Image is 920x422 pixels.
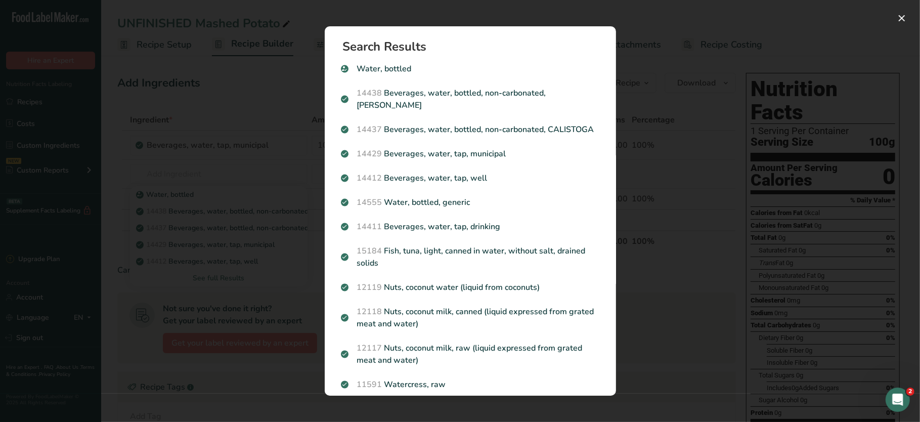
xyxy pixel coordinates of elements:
[357,245,382,257] span: 15184
[341,148,600,160] p: Beverages, water, tap, municipal
[341,87,600,111] p: Beverages, water, bottled, non-carbonated, [PERSON_NAME]
[341,378,600,391] p: Watercress, raw
[357,221,382,232] span: 14411
[357,148,382,159] span: 14429
[357,88,382,99] span: 14438
[357,379,382,390] span: 11591
[357,173,382,184] span: 14412
[341,172,600,184] p: Beverages, water, tap, well
[357,282,382,293] span: 12119
[341,196,600,208] p: Water, bottled, generic
[341,306,600,330] p: Nuts, coconut milk, canned (liquid expressed from grated meat and water)
[357,197,382,208] span: 14555
[341,245,600,269] p: Fish, tuna, light, canned in water, without salt, drained solids
[343,40,606,53] h1: Search Results
[341,123,600,136] p: Beverages, water, bottled, non-carbonated, CALISTOGA
[341,281,600,293] p: Nuts, coconut water (liquid from coconuts)
[341,63,600,75] p: Water, bottled
[357,124,382,135] span: 14437
[886,388,910,412] iframe: Intercom live chat
[357,306,382,317] span: 12118
[357,343,382,354] span: 12117
[341,342,600,366] p: Nuts, coconut milk, raw (liquid expressed from grated meat and water)
[906,388,914,396] span: 2
[341,221,600,233] p: Beverages, water, tap, drinking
